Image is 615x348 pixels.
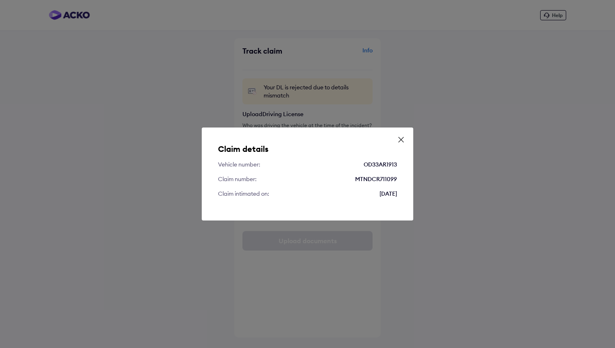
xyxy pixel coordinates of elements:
div: Claim intimated on: [218,190,269,198]
div: Vehicle number: [218,160,260,169]
div: Claim number: [218,175,257,183]
h5: Claim details [218,144,397,154]
div: [DATE] [379,190,397,198]
div: MTNDCR711099 [355,175,397,183]
div: OD33AR1913 [364,160,397,169]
